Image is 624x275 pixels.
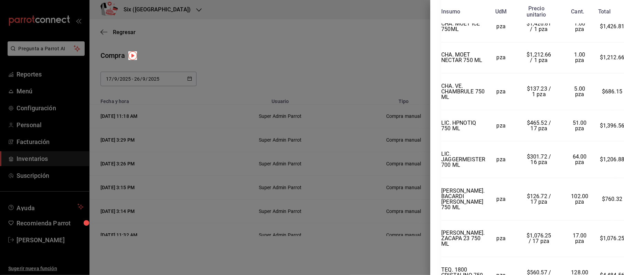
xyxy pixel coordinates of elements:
td: pza [485,110,517,141]
span: $760.32 [602,196,622,202]
td: [PERSON_NAME]. BACARDI [PERSON_NAME] 750 ML [441,178,485,220]
span: $465.52 / 17 pza [527,120,553,132]
td: LIC. HPNOTIQ 750 ML [441,110,485,141]
div: Cant. [571,9,584,15]
span: $1,076.25 / 17 pza [527,232,553,244]
span: $1,426.81 / 1 pza [527,20,553,32]
td: CHA. VE. CHAMBRULE 750 ML [441,73,485,110]
span: 1.00 pza [574,20,586,32]
span: 1.00 pza [574,51,586,63]
td: CHA. MOET ICE 750ML [441,11,485,42]
span: $137.23 / 1 pza [527,85,553,98]
span: 64.00 pza [573,153,588,165]
td: pza [485,73,517,110]
div: Precio unitario [527,6,546,18]
td: CHA. MOET NECTAR 750 ML [441,42,485,73]
td: LIC. JAGGERMEISTER 700 ML [441,141,485,178]
img: Tooltip marker [128,51,137,60]
span: $1,212.66 / 1 pza [527,51,553,63]
div: UdM [495,9,507,15]
div: Insumo [441,9,460,15]
span: 51.00 pza [573,120,588,132]
td: pza [485,178,517,220]
td: pza [485,42,517,73]
span: 5.00 pza [574,85,586,98]
div: Total [598,9,611,15]
td: pza [485,220,517,257]
span: $686.15 [602,88,622,95]
span: $301.72 / 16 pza [527,153,553,165]
td: pza [485,11,517,42]
td: pza [485,141,517,178]
span: 102.00 pza [571,193,590,205]
span: $126.72 / 17 pza [527,193,553,205]
span: 17.00 pza [573,232,588,244]
td: [PERSON_NAME]. ZACAPA 23 750 ML [441,220,485,257]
